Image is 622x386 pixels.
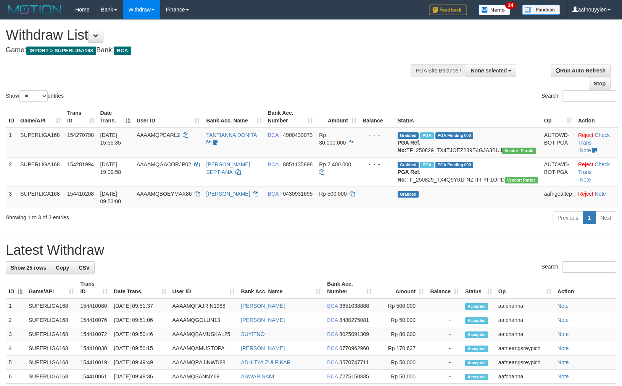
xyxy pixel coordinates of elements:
th: Status: activate to sort column ascending [462,277,495,299]
div: - - - [363,190,392,198]
label: Show entries [6,90,64,102]
label: Search: [541,261,616,273]
td: aafchanna [495,299,554,313]
td: 154410076 [77,313,111,327]
th: Bank Acc. Number: activate to sort column ascending [265,106,316,128]
td: aafngealtep [541,187,575,208]
span: Vendor URL: https://trx4.1velocity.biz [505,177,538,183]
a: Note [558,317,569,323]
span: BCA [327,345,338,351]
span: Grabbed [398,191,419,198]
td: - [427,327,462,341]
h1: Withdraw List [6,27,407,43]
a: Reject [578,191,593,197]
input: Search: [562,261,616,273]
a: ADHITYA ZULFIKAR [241,359,290,365]
div: - - - [363,161,392,168]
th: User ID: activate to sort column ascending [134,106,203,128]
a: SUYITNO [241,331,264,337]
span: AAAAMQGACORJP02 [137,161,191,167]
a: Note [595,191,606,197]
td: 154410019 [77,355,111,370]
td: - [427,313,462,327]
th: Balance: activate to sort column ascending [427,277,462,299]
th: Op: activate to sort column ascending [541,106,575,128]
th: Game/API: activate to sort column ascending [26,277,77,299]
a: Note [558,331,569,337]
span: AAAAMQBOEYMAX86 [137,191,192,197]
a: Note [558,373,569,380]
span: AAAAMQPEARL2 [137,132,180,138]
td: 2 [6,157,17,187]
a: Previous [553,211,583,224]
td: 4 [6,341,26,355]
td: 3 [6,187,17,208]
a: Note [580,147,591,153]
td: SUPERLIGA168 [17,187,64,208]
span: BCA [327,303,338,309]
span: Copy 8480275081 to clipboard [339,317,369,323]
span: Rp 500.000 [319,191,346,197]
h1: Latest Withdraw [6,243,616,258]
a: Next [595,211,616,224]
span: BCA [327,359,338,365]
span: Grabbed [398,162,419,168]
span: 154270798 [67,132,94,138]
td: AUTOWD-BOT-PGA [541,157,575,187]
span: BCA [268,191,279,197]
a: [PERSON_NAME] [241,345,285,351]
img: Button%20Memo.svg [479,5,511,15]
a: Note [558,345,569,351]
span: BCA [327,317,338,323]
a: TANTIANNA DONITA [206,132,257,138]
th: Action [575,106,618,128]
td: Rp 50,000 [375,370,427,384]
td: SUPERLIGA168 [17,128,64,158]
a: Note [558,303,569,309]
span: [DATE] 15:55:35 [100,132,121,146]
th: User ID: activate to sort column ascending [169,277,238,299]
td: AAAAMQRAJINWD88 [169,355,238,370]
button: None selected [466,64,517,77]
td: aafneangsreypich [495,341,554,355]
td: [DATE] 09:49:36 [111,370,169,384]
a: Note [580,177,591,183]
a: [PERSON_NAME] [241,303,285,309]
span: Grabbed [398,132,419,139]
img: Feedback.jpg [429,5,467,15]
th: ID: activate to sort column descending [6,277,26,299]
th: Date Trans.: activate to sort column descending [97,106,134,128]
span: Accepted [465,374,488,380]
td: [DATE] 09:51:37 [111,299,169,313]
span: ISPORT > SUPERLIGA168 [26,47,96,55]
td: AUTOWD-BOT-PGA [541,128,575,158]
td: aafneangsreypich [495,355,554,370]
span: Copy 3651038888 to clipboard [339,303,369,309]
th: Action [554,277,616,299]
a: Reject [578,132,593,138]
td: TF_250829_TX4TJOEZ239E4GJA3BUJ [395,128,541,158]
label: Search: [541,90,616,102]
a: Note [558,359,569,365]
img: panduan.png [522,5,560,15]
th: Trans ID: activate to sort column ascending [64,106,97,128]
th: Bank Acc. Number: activate to sort column ascending [324,277,375,299]
span: Rp 2.400.000 [319,161,351,167]
a: [PERSON_NAME] [206,191,250,197]
span: 154410208 [67,191,94,197]
b: PGA Ref. No: [398,140,421,153]
td: - [427,370,462,384]
td: · · [575,128,618,158]
td: · [575,187,618,208]
td: SUPERLIGA168 [26,299,77,313]
td: AAAAMQBAMUSKAL25 [169,327,238,341]
td: aafchanna [495,313,554,327]
td: SUPERLIGA168 [26,327,77,341]
div: - - - [363,131,392,139]
td: 3 [6,327,26,341]
td: · · [575,157,618,187]
th: Status [395,106,541,128]
span: BCA [327,331,338,337]
span: Accepted [465,346,488,352]
a: [PERSON_NAME] [241,317,285,323]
